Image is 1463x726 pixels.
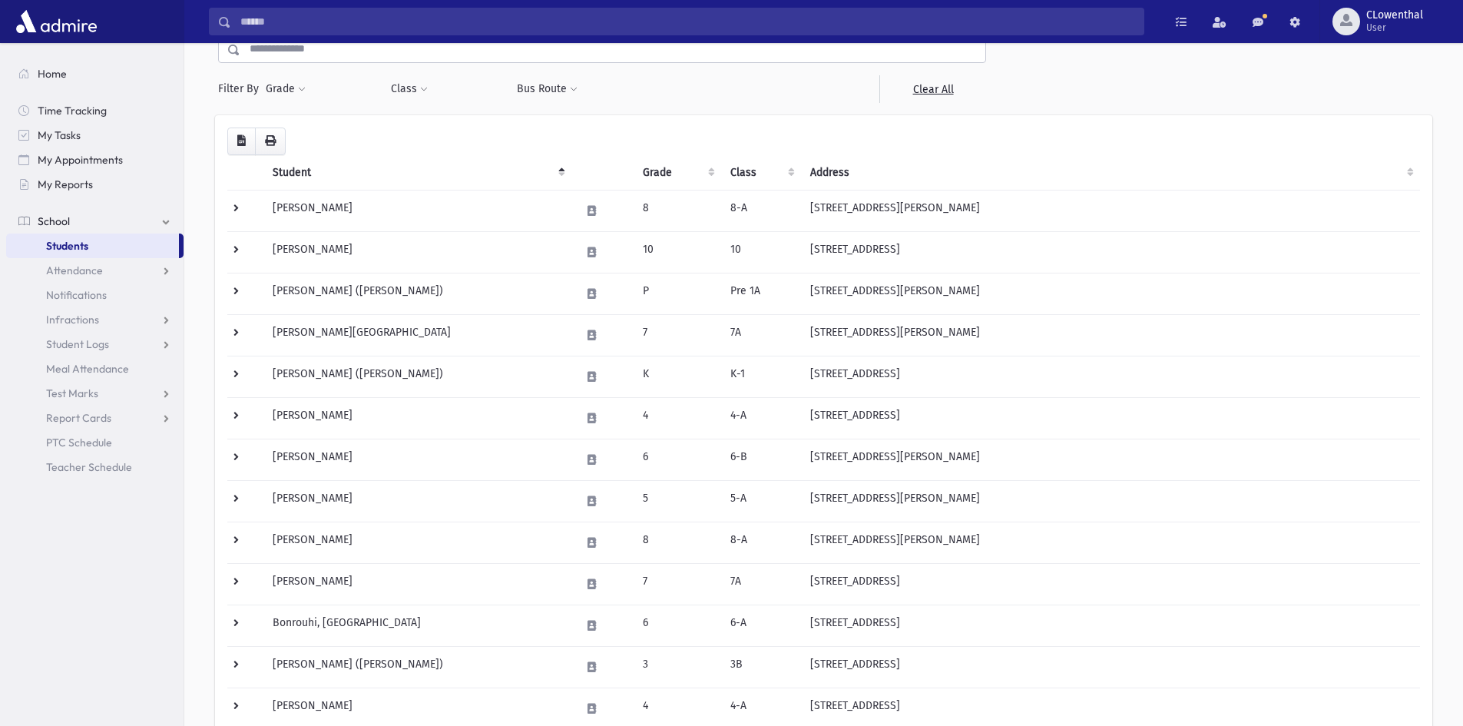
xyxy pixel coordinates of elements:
[6,283,184,307] a: Notifications
[801,397,1420,439] td: [STREET_ADDRESS]
[46,386,98,400] span: Test Marks
[6,332,184,356] a: Student Logs
[38,104,107,118] span: Time Tracking
[801,356,1420,397] td: [STREET_ADDRESS]
[265,75,306,103] button: Grade
[6,406,184,430] a: Report Cards
[634,563,721,605] td: 7
[38,128,81,142] span: My Tasks
[721,605,801,646] td: 6-A
[38,214,70,228] span: School
[721,273,801,314] td: Pre 1A
[263,439,571,480] td: [PERSON_NAME]
[634,231,721,273] td: 10
[721,439,801,480] td: 6-B
[218,81,265,97] span: Filter By
[6,258,184,283] a: Attendance
[801,646,1420,688] td: [STREET_ADDRESS]
[721,155,801,191] th: Class: activate to sort column ascending
[6,381,184,406] a: Test Marks
[263,522,571,563] td: [PERSON_NAME]
[879,75,986,103] a: Clear All
[6,430,184,455] a: PTC Schedule
[634,397,721,439] td: 4
[263,563,571,605] td: [PERSON_NAME]
[1366,22,1423,34] span: User
[6,98,184,123] a: Time Tracking
[634,480,721,522] td: 5
[801,480,1420,522] td: [STREET_ADDRESS][PERSON_NAME]
[634,314,721,356] td: 7
[634,646,721,688] td: 3
[231,8,1144,35] input: Search
[1366,9,1423,22] span: CLowenthal
[6,148,184,172] a: My Appointments
[38,67,67,81] span: Home
[227,128,256,155] button: CSV
[263,190,571,231] td: [PERSON_NAME]
[6,209,184,234] a: School
[6,123,184,148] a: My Tasks
[46,411,111,425] span: Report Cards
[634,522,721,563] td: 8
[721,356,801,397] td: K-1
[6,356,184,381] a: Meal Attendance
[516,75,578,103] button: Bus Route
[263,314,571,356] td: [PERSON_NAME][GEOGRAPHIC_DATA]
[6,455,184,479] a: Teacher Schedule
[46,288,107,302] span: Notifications
[46,239,88,253] span: Students
[634,273,721,314] td: P
[46,460,132,474] span: Teacher Schedule
[721,563,801,605] td: 7A
[801,605,1420,646] td: [STREET_ADDRESS]
[46,362,129,376] span: Meal Attendance
[721,480,801,522] td: 5-A
[46,337,109,351] span: Student Logs
[801,563,1420,605] td: [STREET_ADDRESS]
[263,646,571,688] td: [PERSON_NAME] ([PERSON_NAME])
[38,177,93,191] span: My Reports
[263,356,571,397] td: [PERSON_NAME] ([PERSON_NAME])
[6,307,184,332] a: Infractions
[46,313,99,327] span: Infractions
[263,397,571,439] td: [PERSON_NAME]
[801,439,1420,480] td: [STREET_ADDRESS][PERSON_NAME]
[46,264,103,277] span: Attendance
[801,314,1420,356] td: [STREET_ADDRESS][PERSON_NAME]
[263,480,571,522] td: [PERSON_NAME]
[255,128,286,155] button: Print
[721,190,801,231] td: 8-A
[634,356,721,397] td: K
[263,231,571,273] td: [PERSON_NAME]
[721,522,801,563] td: 8-A
[634,439,721,480] td: 6
[721,314,801,356] td: 7A
[6,61,184,86] a: Home
[6,234,179,258] a: Students
[634,155,721,191] th: Grade: activate to sort column ascending
[390,75,429,103] button: Class
[721,397,801,439] td: 4-A
[721,646,801,688] td: 3B
[12,6,101,37] img: AdmirePro
[801,155,1420,191] th: Address: activate to sort column ascending
[801,190,1420,231] td: [STREET_ADDRESS][PERSON_NAME]
[634,605,721,646] td: 6
[263,605,571,646] td: Bonrouhi, [GEOGRAPHIC_DATA]
[801,273,1420,314] td: [STREET_ADDRESS][PERSON_NAME]
[801,522,1420,563] td: [STREET_ADDRESS][PERSON_NAME]
[38,153,123,167] span: My Appointments
[634,190,721,231] td: 8
[263,155,571,191] th: Student: activate to sort column descending
[46,436,112,449] span: PTC Schedule
[721,231,801,273] td: 10
[263,273,571,314] td: [PERSON_NAME] ([PERSON_NAME])
[801,231,1420,273] td: [STREET_ADDRESS]
[6,172,184,197] a: My Reports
